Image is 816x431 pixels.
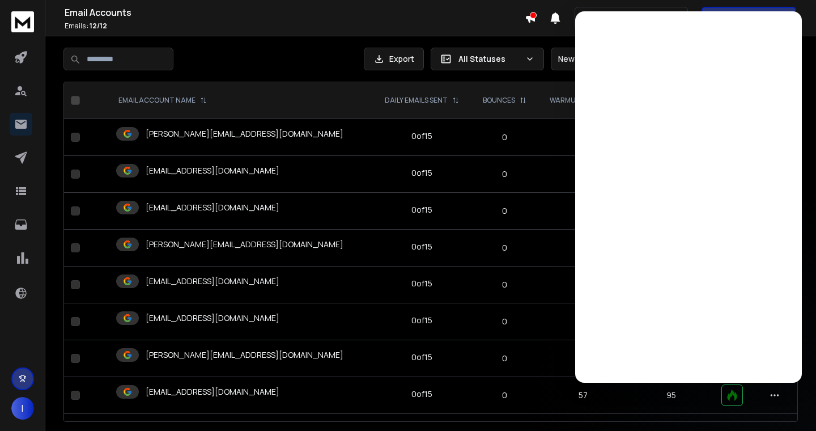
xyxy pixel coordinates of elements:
[411,204,432,216] div: 0 of 15
[550,96,605,105] p: WARMUP EMAILS
[538,193,628,230] td: 48
[146,239,343,250] p: [PERSON_NAME][EMAIL_ADDRESS][DOMAIN_NAME]
[478,390,531,401] p: 0
[478,279,531,290] p: 0
[146,165,279,176] p: [EMAIL_ADDRESS][DOMAIN_NAME]
[538,119,628,156] td: 44
[551,48,624,70] button: Newest
[65,22,525,31] p: Emails :
[146,128,343,140] p: [PERSON_NAME][EMAIL_ADDRESS][DOMAIN_NAME]
[11,397,34,420] button: I
[628,377,715,414] td: 95
[146,276,279,287] p: [EMAIL_ADDRESS][DOMAIN_NAME]
[538,156,628,193] td: 44
[411,241,432,252] div: 0 of 15
[538,377,628,414] td: 57
[478,168,531,180] p: 0
[575,11,802,383] iframe: Intercom live chat
[118,96,207,105] div: EMAIL ACCOUNT NAME
[478,132,531,143] p: 0
[411,315,432,326] div: 0 of 15
[538,340,628,377] td: 57
[702,7,796,29] button: Get Free Credits
[478,205,531,217] p: 0
[538,230,628,267] td: 45
[385,96,448,105] p: DAILY EMAILS SENT
[775,392,802,419] iframe: Intercom live chat
[411,167,432,179] div: 0 of 15
[11,11,34,32] img: logo
[411,278,432,289] div: 0 of 15
[146,202,279,213] p: [EMAIL_ADDRESS][DOMAIN_NAME]
[478,316,531,327] p: 0
[90,21,107,31] span: 12 / 12
[146,386,279,398] p: [EMAIL_ADDRESS][DOMAIN_NAME]
[146,349,343,361] p: [PERSON_NAME][EMAIL_ADDRESS][DOMAIN_NAME]
[538,303,628,340] td: 44
[538,267,628,303] td: 40
[411,388,432,400] div: 0 of 15
[483,96,515,105] p: BOUNCES
[478,353,531,364] p: 0
[364,48,424,70] button: Export
[478,242,531,253] p: 0
[146,312,279,324] p: [EMAIL_ADDRESS][DOMAIN_NAME]
[458,53,521,65] p: All Statuses
[411,352,432,363] div: 0 of 15
[411,130,432,142] div: 0 of 15
[65,6,525,19] h1: Email Accounts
